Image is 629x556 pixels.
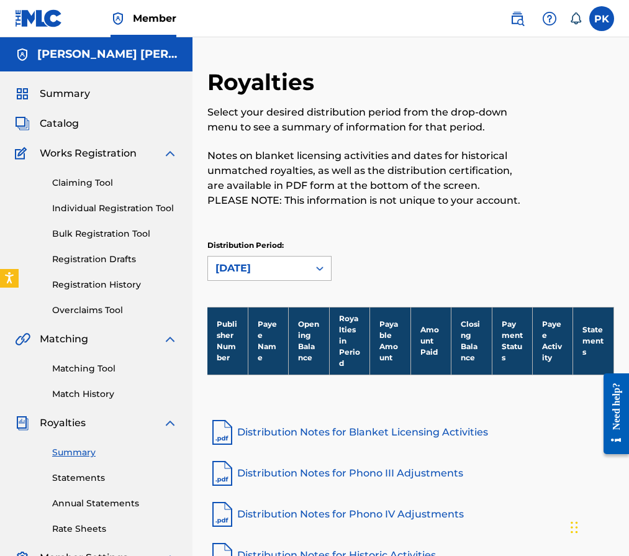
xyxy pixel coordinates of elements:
[15,146,31,161] img: Works Registration
[15,9,63,27] img: MLC Logo
[163,146,178,161] img: expand
[571,509,578,546] div: Glisser
[492,307,532,375] th: Payment Status
[52,522,178,535] a: Rate Sheets
[573,307,614,375] th: Statements
[505,6,530,31] a: Public Search
[567,496,629,556] div: Widget de chat
[111,11,125,26] img: Top Rightsholder
[410,307,451,375] th: Amount Paid
[15,416,30,431] img: Royalties
[207,105,520,135] p: Select your desired distribution period from the drop-down menu to see a summary of information f...
[52,362,178,375] a: Matching Tool
[15,47,30,62] img: Accounts
[15,332,30,347] img: Matching
[37,47,178,62] h5: Paul Hervé Konaté
[40,86,90,101] span: Summary
[207,458,614,488] a: Distribution Notes for Phono III Adjustments
[15,86,30,101] img: Summary
[533,307,573,375] th: Payee Activity
[52,304,178,317] a: Overclaims Tool
[52,278,178,291] a: Registration History
[163,332,178,347] img: expand
[52,472,178,485] a: Statements
[589,6,614,31] div: User Menu
[52,253,178,266] a: Registration Drafts
[542,11,557,26] img: help
[207,458,237,488] img: pdf
[569,12,582,25] div: Notifications
[15,86,90,101] a: SummarySummary
[329,307,369,375] th: Royalties in Period
[52,227,178,240] a: Bulk Registration Tool
[207,307,248,375] th: Publisher Number
[207,148,520,208] p: Notes on blanket licensing activities and dates for historical unmatched royalties, as well as th...
[451,307,492,375] th: Closing Balance
[15,116,30,131] img: Catalog
[215,261,301,276] div: [DATE]
[40,332,88,347] span: Matching
[567,496,629,556] iframe: Chat Widget
[370,307,410,375] th: Payable Amount
[15,116,79,131] a: CatalogCatalog
[52,446,178,459] a: Summary
[207,417,237,447] img: pdf
[510,11,525,26] img: search
[52,388,178,401] a: Match History
[52,202,178,215] a: Individual Registration Tool
[207,68,320,96] h2: Royalties
[40,146,137,161] span: Works Registration
[207,240,332,251] p: Distribution Period:
[594,363,629,465] iframe: Resource Center
[40,116,79,131] span: Catalog
[207,499,237,529] img: pdf
[207,417,614,447] a: Distribution Notes for Blanket Licensing Activities
[248,307,288,375] th: Payee Name
[40,416,86,431] span: Royalties
[133,11,176,25] span: Member
[52,497,178,510] a: Annual Statements
[537,6,562,31] div: Help
[52,176,178,189] a: Claiming Tool
[289,307,329,375] th: Opening Balance
[163,416,178,431] img: expand
[207,499,614,529] a: Distribution Notes for Phono IV Adjustments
